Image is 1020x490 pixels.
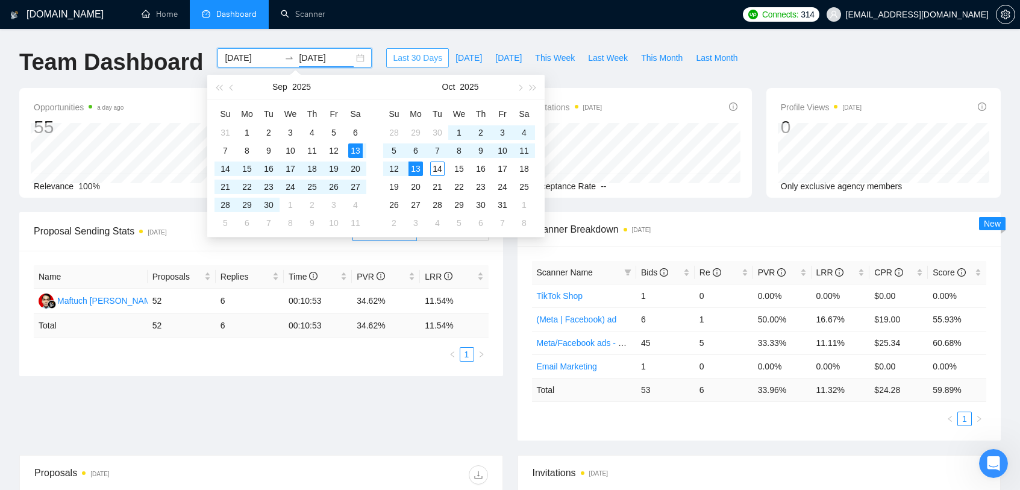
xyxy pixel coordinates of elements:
[474,143,488,158] div: 9
[34,181,74,191] span: Relevance
[258,160,280,178] td: 2025-09-16
[345,124,366,142] td: 2025-09-06
[214,214,236,232] td: 2025-10-05
[345,160,366,178] td: 2025-09-20
[452,180,466,194] div: 22
[452,198,466,212] div: 29
[455,51,482,64] span: [DATE]
[283,198,298,212] div: 1
[214,124,236,142] td: 2025-08-31
[474,198,488,212] div: 30
[305,180,319,194] div: 25
[280,142,301,160] td: 2025-09-10
[301,160,323,178] td: 2025-09-18
[236,124,258,142] td: 2025-09-01
[218,125,233,140] div: 31
[292,75,311,99] button: 2025
[583,104,602,111] time: [DATE]
[362,5,385,28] button: Collapse window
[713,268,721,277] span: info-circle
[327,162,341,176] div: 19
[323,104,345,124] th: Fr
[261,143,276,158] div: 9
[492,124,513,142] td: 2025-10-03
[236,142,258,160] td: 2025-09-08
[427,142,448,160] td: 2025-10-07
[460,75,478,99] button: 2025
[492,214,513,232] td: 2025-11-07
[386,48,449,68] button: Last 30 Days
[192,365,223,389] span: neutral face reaction
[495,125,510,140] div: 3
[869,284,928,307] td: $0.00
[387,125,401,140] div: 28
[408,143,423,158] div: 6
[801,8,814,21] span: 314
[979,449,1008,478] iframe: Intercom live chat
[958,412,971,426] a: 1
[812,284,870,307] td: 0.00%
[214,196,236,214] td: 2025-09-28
[470,104,492,124] th: Th
[537,338,672,348] a: Meta/Facebook ads - Ecom Broader
[469,465,488,485] button: download
[48,300,56,309] img: gigradar-bm.png
[495,216,510,230] div: 7
[835,268,843,277] span: info-circle
[636,284,695,307] td: 1
[214,104,236,124] th: Su
[34,116,124,139] div: 55
[258,142,280,160] td: 2025-09-09
[517,143,531,158] div: 11
[385,5,407,27] div: Close
[427,124,448,142] td: 2025-09-30
[383,160,405,178] td: 2025-10-12
[517,125,531,140] div: 4
[781,181,903,191] span: Only exclusive agency members
[537,362,597,371] a: Email Marketing
[261,162,276,176] div: 16
[284,53,294,63] span: to
[97,104,124,111] time: a day ago
[240,216,254,230] div: 6
[236,178,258,196] td: 2025-09-22
[280,124,301,142] td: 2025-09-03
[258,124,280,142] td: 2025-09-02
[513,214,535,232] td: 2025-11-08
[221,270,270,283] span: Replies
[327,216,341,230] div: 10
[427,178,448,196] td: 2025-10-21
[495,198,510,212] div: 31
[19,48,203,77] h1: Team Dashboard
[323,124,345,142] td: 2025-09-05
[345,196,366,214] td: 2025-10-04
[452,143,466,158] div: 8
[427,196,448,214] td: 2025-10-28
[430,125,445,140] div: 30
[305,125,319,140] div: 4
[448,196,470,214] td: 2025-10-29
[283,143,298,158] div: 10
[240,143,254,158] div: 8
[495,143,510,158] div: 10
[280,160,301,178] td: 2025-09-17
[327,143,341,158] div: 12
[377,272,385,280] span: info-circle
[430,198,445,212] div: 28
[280,214,301,232] td: 2025-10-08
[198,365,216,389] span: 😐
[34,265,148,289] th: Name
[240,162,254,176] div: 15
[348,162,363,176] div: 20
[928,284,986,307] td: 0.00%
[305,162,319,176] div: 18
[387,143,401,158] div: 5
[261,125,276,140] div: 2
[408,162,423,176] div: 13
[622,263,634,281] span: filter
[148,265,216,289] th: Proposals
[699,268,721,277] span: Re
[448,124,470,142] td: 2025-10-01
[216,9,257,19] span: Dashboard
[283,216,298,230] div: 8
